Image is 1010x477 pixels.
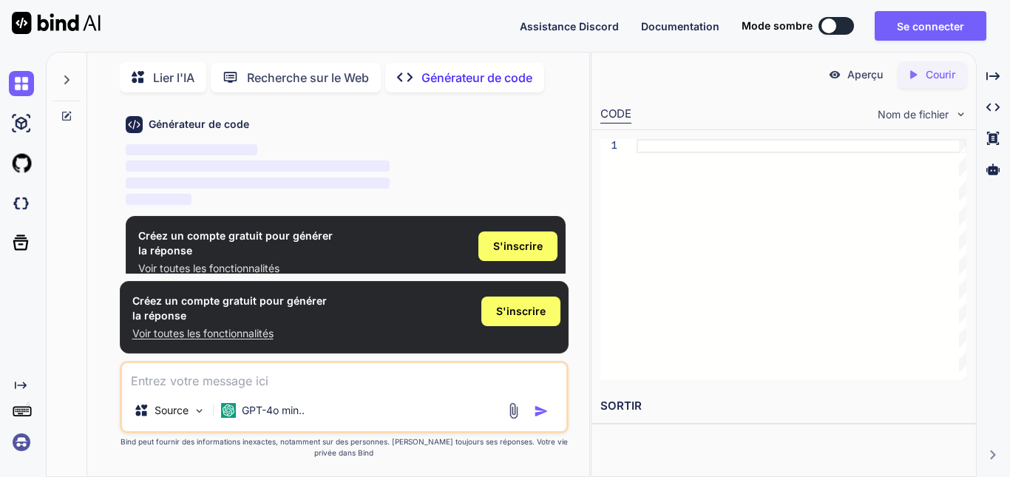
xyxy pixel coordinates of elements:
font: CODE [600,106,631,121]
img: pièce jointe [505,402,522,419]
font: Mode sombre [742,19,813,32]
font: Documentation [641,20,719,33]
img: Choisir des modèles [193,405,206,417]
font: Courir [926,68,955,81]
font: S'inscrire [496,305,546,317]
img: se connecter [9,430,34,455]
font: S'inscrire [493,240,543,252]
font: Lier l'IA [153,70,194,85]
img: Icône d'idée de nuage sombre [9,191,34,216]
font: Créez un compte gratuit pour générer [138,229,333,242]
img: aperçu [828,68,841,81]
font: Voir toutes les fonctionnalités [138,262,279,274]
font: Assistance Discord [520,20,619,33]
font: Bind peut fournir des informations inexactes, notamment sur des personnes. [PERSON_NAME] toujours... [121,437,568,457]
font: SORTIR [600,399,642,413]
button: Documentation [641,18,719,34]
font: Se connecter [897,20,964,33]
font: Recherche sur le Web [247,70,369,85]
button: Se connecter [875,11,986,41]
img: githubLumière [9,151,34,176]
button: Assistance Discord [520,18,619,34]
img: chevron vers le bas [955,108,967,121]
font: 1 [611,139,617,151]
font: la réponse [138,244,192,257]
font: Aperçu [847,68,883,81]
font: GPT-4o min.. [242,404,305,416]
font: Voir toutes les fonctionnalités [132,327,274,339]
font: Nom de fichier [878,108,949,121]
img: ai-studio [9,111,34,136]
img: Lier l'IA [12,12,101,34]
img: GPT-4o mini [221,403,236,418]
font: Générateur de code [149,118,249,130]
font: Source [155,404,189,416]
font: Générateur de code [421,70,532,85]
font: la réponse [132,309,186,322]
font: Créez un compte gratuit pour générer [132,294,327,307]
img: chat [9,71,34,96]
img: icône [534,404,549,419]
